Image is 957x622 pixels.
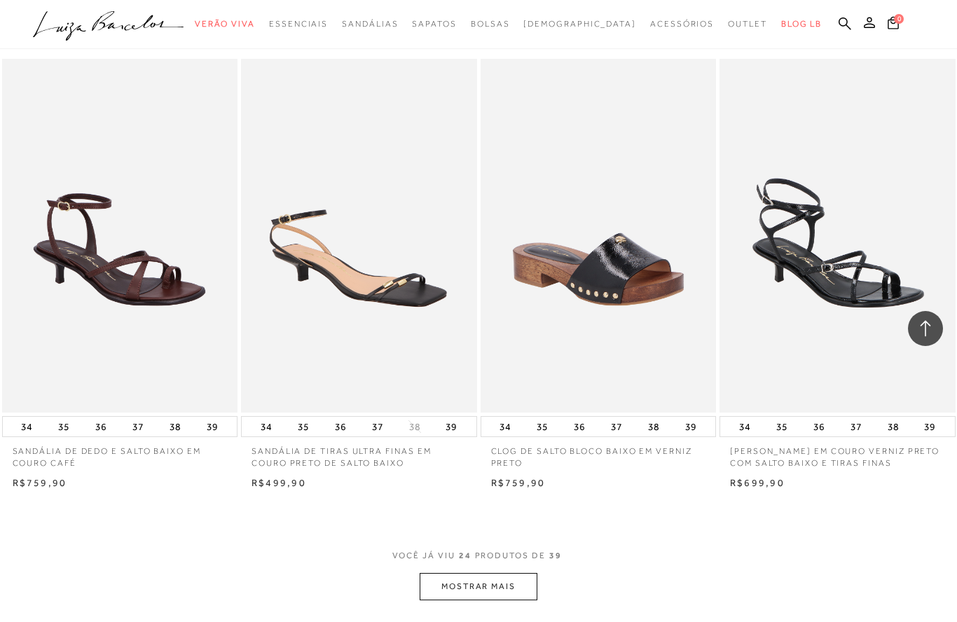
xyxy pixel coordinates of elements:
[368,417,387,436] button: 37
[252,477,306,488] span: R$499,90
[269,19,328,29] span: Essenciais
[331,417,350,436] button: 36
[728,19,767,29] span: Outlet
[730,477,785,488] span: R$699,90
[650,19,714,29] span: Acessórios
[17,417,36,436] button: 34
[495,417,515,436] button: 34
[491,477,546,488] span: R$759,90
[412,19,456,29] span: Sapatos
[165,417,185,436] button: 38
[735,417,755,436] button: 34
[471,11,510,37] a: categoryNavScreenReaderText
[482,61,715,410] a: CLOG DE SALTO BLOCO BAIXO EM VERNIZ PRETO CLOG DE SALTO BLOCO BAIXO EM VERNIZ PRETO
[644,417,663,436] button: 38
[420,573,537,600] button: MOSTRAR MAIS
[721,61,954,410] a: SANDÁLIA EM COURO VERNIZ PRETO COM SALTO BAIXO E TIRAS FINAS SANDÁLIA EM COURO VERNIZ PRETO COM S...
[459,551,471,560] span: 24
[883,15,903,34] button: 0
[728,11,767,37] a: categoryNavScreenReaderText
[241,437,477,469] a: SANDÁLIA DE TIRAS ULTRA FINAS EM COURO PRETO DE SALTO BAIXO
[256,417,276,436] button: 34
[242,61,476,410] img: SANDÁLIA DE TIRAS ULTRA FINAS EM COURO PRETO DE SALTO BAIXO
[809,417,829,436] button: 36
[781,11,822,37] a: BLOG LB
[846,417,866,436] button: 37
[202,417,222,436] button: 39
[294,417,313,436] button: 35
[681,417,701,436] button: 39
[920,417,939,436] button: 39
[13,477,67,488] span: R$759,90
[481,437,717,469] a: CLOG DE SALTO BLOCO BAIXO EM VERNIZ PRETO
[607,417,626,436] button: 37
[4,61,237,410] img: SANDÁLIA DE DEDO E SALTO BAIXO EM COURO CAFÉ
[721,61,954,410] img: SANDÁLIA EM COURO VERNIZ PRETO COM SALTO BAIXO E TIRAS FINAS
[4,61,237,410] a: SANDÁLIA DE DEDO E SALTO BAIXO EM COURO CAFÉ SANDÁLIA DE DEDO E SALTO BAIXO EM COURO CAFÉ
[269,11,328,37] a: categoryNavScreenReaderText
[54,417,74,436] button: 35
[650,11,714,37] a: categoryNavScreenReaderText
[894,14,904,24] span: 0
[195,19,255,29] span: Verão Viva
[242,61,476,410] a: SANDÁLIA DE TIRAS ULTRA FINAS EM COURO PRETO DE SALTO BAIXO SANDÁLIA DE TIRAS ULTRA FINAS EM COUR...
[91,417,111,436] button: 36
[883,417,903,436] button: 38
[549,551,562,560] span: 39
[405,420,425,434] button: 38
[720,437,956,469] a: [PERSON_NAME] EM COURO VERNIZ PRETO COM SALTO BAIXO E TIRAS FINAS
[195,11,255,37] a: categoryNavScreenReaderText
[482,61,715,410] img: CLOG DE SALTO BLOCO BAIXO EM VERNIZ PRETO
[392,551,565,560] span: VOCÊ JÁ VIU PRODUTOS DE
[412,11,456,37] a: categoryNavScreenReaderText
[570,417,589,436] button: 36
[471,19,510,29] span: Bolsas
[2,437,238,469] a: SANDÁLIA DE DEDO E SALTO BAIXO EM COURO CAFÉ
[441,417,461,436] button: 39
[523,11,636,37] a: noSubCategoriesText
[523,19,636,29] span: [DEMOGRAPHIC_DATA]
[532,417,552,436] button: 35
[128,417,148,436] button: 37
[772,417,792,436] button: 35
[781,19,822,29] span: BLOG LB
[342,11,398,37] a: categoryNavScreenReaderText
[342,19,398,29] span: Sandálias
